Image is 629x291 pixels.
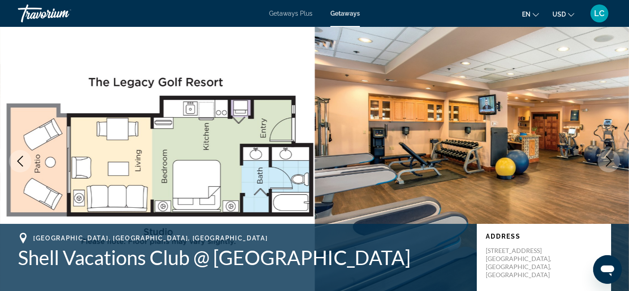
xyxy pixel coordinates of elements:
[522,11,531,18] span: en
[595,9,605,18] span: LC
[593,255,622,284] iframe: Button to launch messaging window
[552,8,574,21] button: Change currency
[9,150,31,172] button: Previous image
[18,246,468,269] h1: Shell Vacations Club @ [GEOGRAPHIC_DATA]
[588,4,611,23] button: User Menu
[330,10,360,17] a: Getaways
[598,150,620,172] button: Next image
[269,10,312,17] a: Getaways Plus
[18,2,107,25] a: Travorium
[33,235,268,242] span: [GEOGRAPHIC_DATA], [GEOGRAPHIC_DATA], [GEOGRAPHIC_DATA]
[486,233,602,240] p: Address
[552,11,566,18] span: USD
[486,247,557,279] p: [STREET_ADDRESS] [GEOGRAPHIC_DATA], [GEOGRAPHIC_DATA], [GEOGRAPHIC_DATA]
[522,8,539,21] button: Change language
